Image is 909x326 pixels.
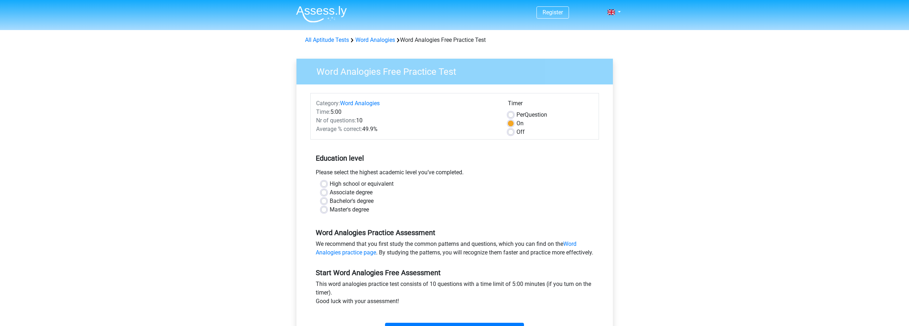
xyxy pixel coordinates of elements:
label: On [516,119,524,128]
h5: Education level [316,151,594,165]
div: Timer [508,99,593,111]
div: Please select the highest academic level you’ve completed. [310,168,599,180]
label: Associate degree [330,188,373,197]
div: 10 [311,116,503,125]
div: 49.9% [311,125,503,133]
h3: Word Analogies Free Practice Test [308,63,608,77]
a: Register [543,9,563,16]
span: Nr of questions: [316,117,356,124]
label: Master's degree [330,205,369,214]
a: Word Analogies [355,37,395,43]
span: Per [516,111,525,118]
label: Bachelor's degree [330,197,374,205]
h5: Start Word Analogies Free Assessment [316,268,594,277]
a: Word Analogies [340,100,380,107]
div: Word Analogies Free Practice Test [302,36,607,44]
div: 5:00 [311,108,503,116]
a: All Aptitude Tests [305,37,349,43]
span: Time: [316,108,330,115]
label: High school or equivalent [330,180,394,188]
label: Question [516,111,547,119]
span: Average % correct: [316,126,362,132]
label: Off [516,128,525,136]
h5: Word Analogies Practice Assessment [316,228,594,237]
div: This word analogies practice test consists of 10 questions with a time limit of 5:00 minutes (if ... [310,280,599,308]
img: Assessly [296,6,347,23]
span: Category: [316,100,340,107]
div: We recommend that you first study the common patterns and questions, which you can find on the . ... [310,240,599,260]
